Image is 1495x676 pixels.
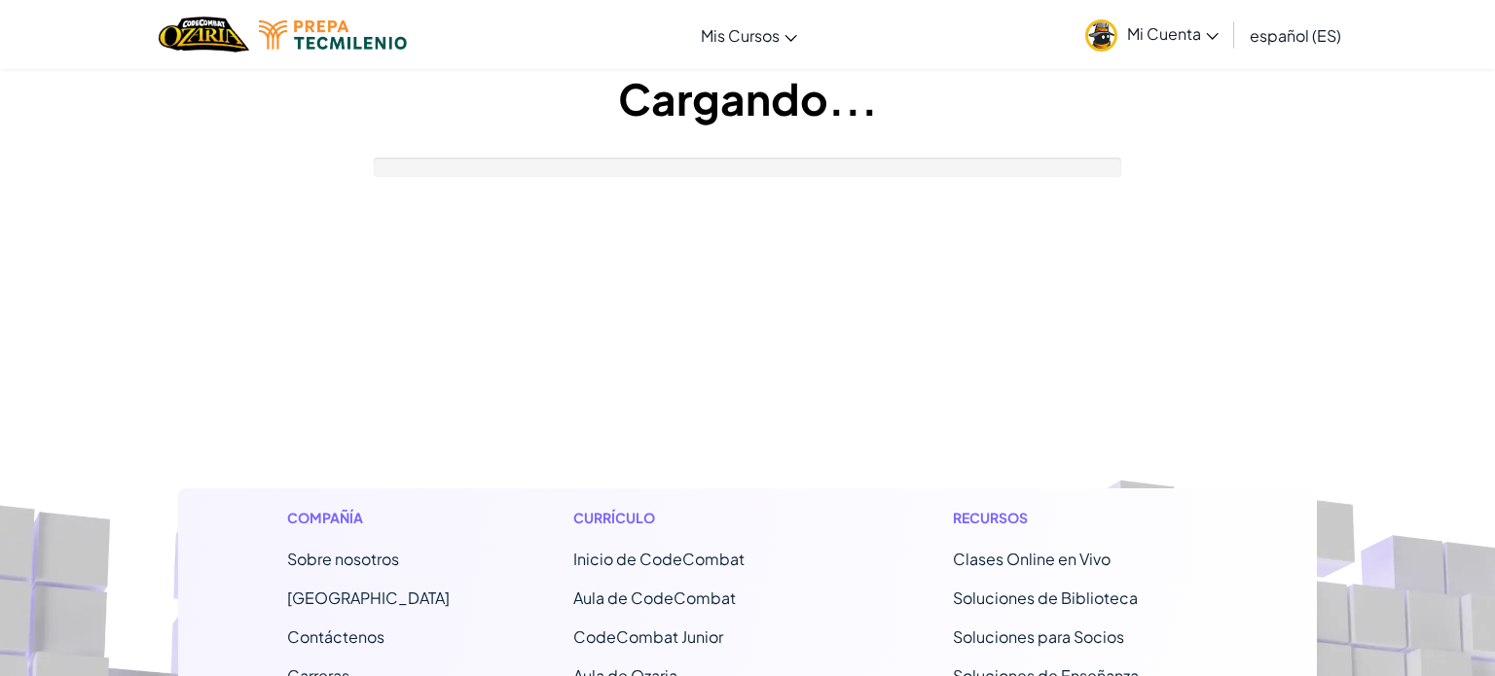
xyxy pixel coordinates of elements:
[1076,4,1228,65] a: Mi Cuenta
[691,9,807,61] a: Mis Cursos
[1250,25,1341,46] span: español (ES)
[573,549,745,569] span: Inicio de CodeCombat
[287,626,384,647] span: Contáctenos
[953,587,1138,608] a: Soluciones de Biblioteca
[159,15,249,54] a: Ozaria by CodeCombat logo
[159,15,249,54] img: Home
[573,587,736,608] a: Aula de CodeCombat
[1240,9,1351,61] a: español (ES)
[287,587,450,608] a: [GEOGRAPHIC_DATA]
[953,508,1209,528] h1: Recursos
[701,25,780,46] span: Mis Cursos
[573,508,829,528] h1: Currículo
[953,626,1124,647] a: Soluciones para Socios
[259,20,407,50] img: Tecmilenio logo
[287,549,399,569] a: Sobre nosotros
[1127,23,1219,44] span: Mi Cuenta
[573,626,723,647] a: CodeCombat Junior
[287,508,450,528] h1: Compañía
[1085,19,1117,52] img: avatar
[953,549,1111,569] a: Clases Online en Vivo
